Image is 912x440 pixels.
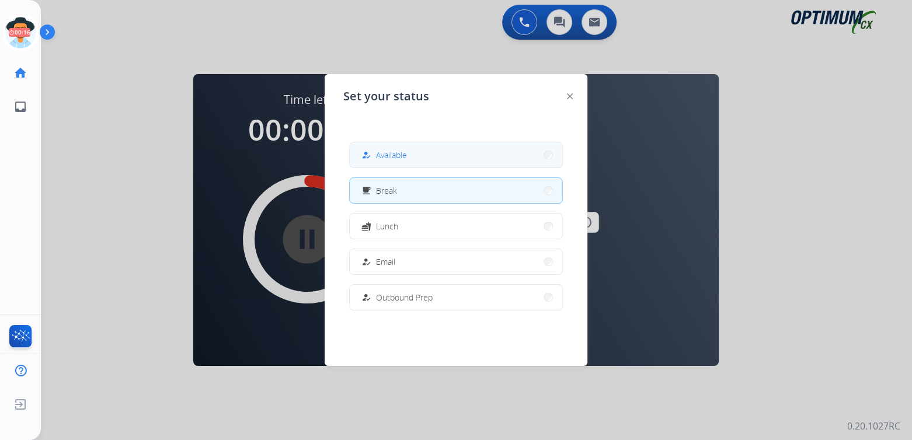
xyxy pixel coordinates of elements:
button: Break [350,178,562,203]
button: Lunch [350,214,562,239]
button: Available [350,142,562,167]
span: Set your status [343,88,429,104]
mat-icon: home [13,66,27,80]
img: close-button [567,93,573,99]
span: Available [376,149,407,161]
p: 0.20.1027RC [847,419,900,433]
mat-icon: fastfood [361,221,371,231]
mat-icon: how_to_reg [361,150,371,160]
mat-icon: how_to_reg [361,257,371,267]
span: Outbound Prep [376,291,433,303]
span: Break [376,184,397,197]
button: Outbound Prep [350,285,562,310]
mat-icon: free_breakfast [361,186,371,195]
span: Email [376,256,395,268]
mat-icon: how_to_reg [361,292,371,302]
mat-icon: inbox [13,100,27,114]
button: Email [350,249,562,274]
span: Lunch [376,220,398,232]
